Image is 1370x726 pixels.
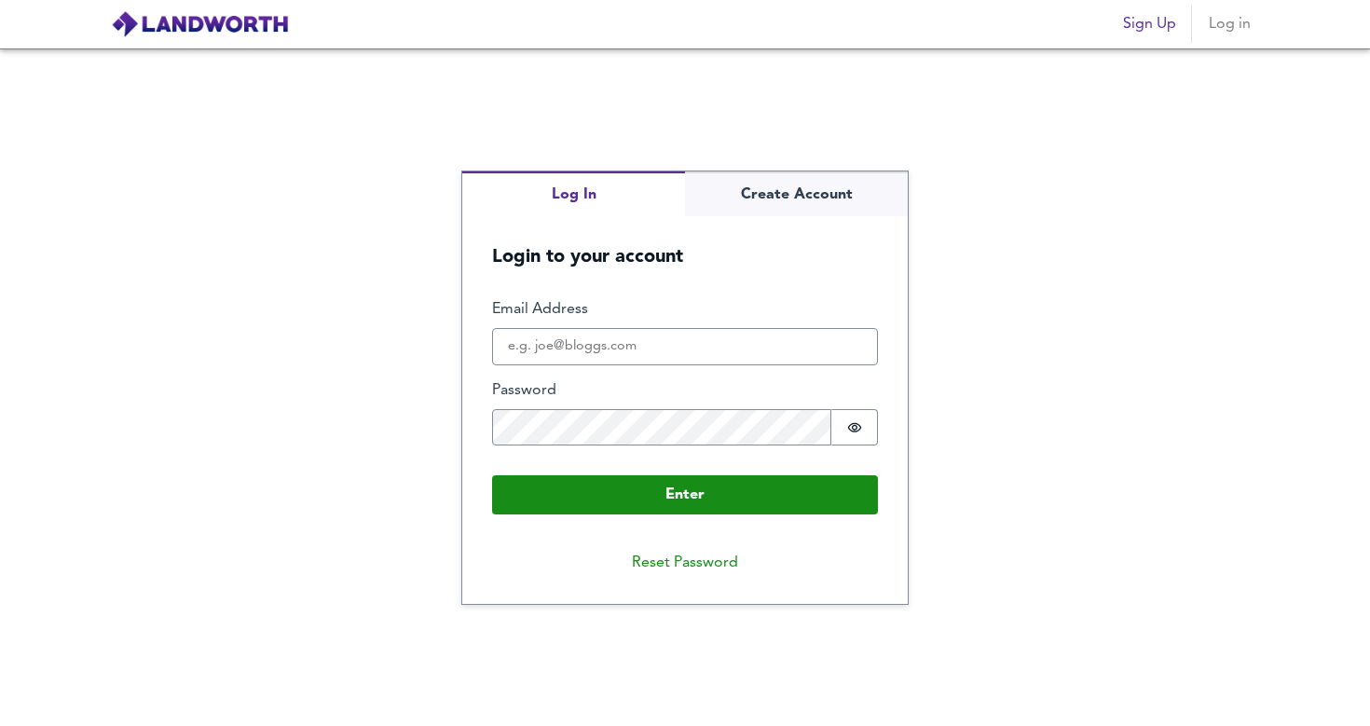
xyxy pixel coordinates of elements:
[462,216,908,269] h5: Login to your account
[1123,11,1176,37] span: Sign Up
[492,328,878,365] input: e.g. joe@bloggs.com
[617,544,753,582] button: Reset Password
[1207,11,1252,37] span: Log in
[831,409,878,446] button: Show password
[1116,6,1184,43] button: Sign Up
[492,299,878,321] label: Email Address
[492,475,878,514] button: Enter
[111,10,289,38] img: logo
[462,171,685,217] button: Log In
[685,171,908,217] button: Create Account
[492,380,878,402] label: Password
[1199,6,1259,43] button: Log in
